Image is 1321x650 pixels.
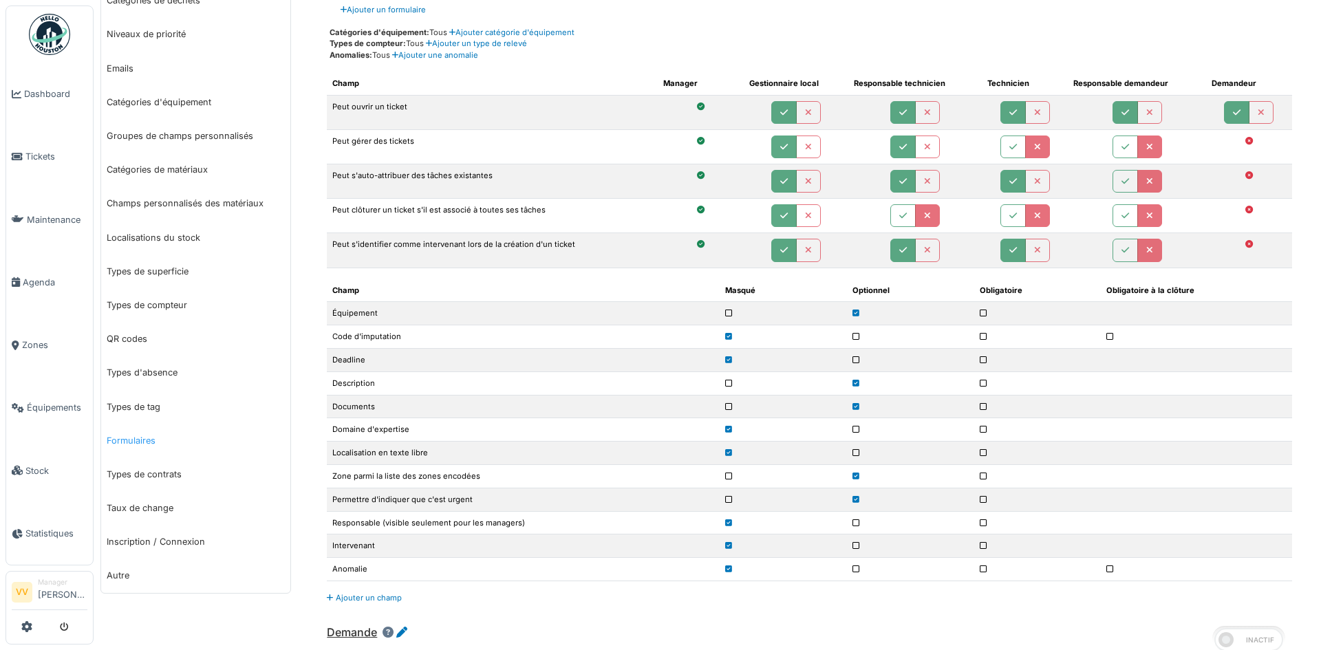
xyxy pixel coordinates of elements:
[101,52,290,85] a: Emails
[327,164,658,199] td: Peut s'auto-attribuer des tâches existantes
[1101,279,1292,302] th: Obligatoire à la clôture
[101,356,290,389] a: Types d'absence
[101,491,290,525] a: Taux de change
[330,27,1292,39] div: Tous
[390,50,478,60] a: Ajouter une anomalie
[330,50,1292,61] div: Tous
[38,577,87,607] li: [PERSON_NAME]
[27,213,87,226] span: Maintenance
[29,14,70,55] img: Badge_color-CXgf-gQk.svg
[101,424,290,457] a: Formulaires
[1068,72,1206,95] th: Responsable demandeur
[101,153,290,186] a: Catégories de matériaux
[101,525,290,559] a: Inscription / Connexion
[101,254,290,288] a: Types de superficie
[327,488,719,511] td: Permettre d'indiquer que c'est urgent
[982,72,1068,95] th: Technicien
[848,72,982,95] th: Responsable technicien
[12,577,87,610] a: VV Manager[PERSON_NAME]
[23,276,87,289] span: Agenda
[6,125,93,188] a: Tickets
[101,186,290,220] a: Champs personnalisés des matériaux
[327,442,719,465] td: Localisation en texte libre
[327,558,719,581] td: Anomalie
[330,39,406,48] span: Types de compteur:
[327,534,719,558] td: Intervenant
[847,279,974,302] th: Optionnel
[341,4,426,16] a: Ajouter un formulaire
[101,390,290,424] a: Types de tag
[101,221,290,254] a: Localisations du stock
[327,302,719,325] td: Équipement
[327,279,719,302] th: Champ
[327,72,658,95] th: Champ
[6,440,93,502] a: Stock
[330,28,429,37] span: Catégories d'équipement:
[327,465,719,488] td: Zone parmi la liste des zones encodées
[101,322,290,356] a: QR codes
[27,401,87,414] span: Équipements
[327,511,719,534] td: Responsable (visible seulement pour les managers)
[6,376,93,439] a: Équipements
[327,371,719,395] td: Description
[327,199,658,233] td: Peut clôturer un ticket s'il est associé à toutes ses tâches
[327,395,719,418] td: Documents
[744,72,848,95] th: Gestionnaire local
[327,95,658,129] td: Peut ouvrir un ticket
[6,188,93,251] a: Maintenance
[6,251,93,314] a: Agenda
[101,17,290,51] a: Niveaux de priorité
[6,314,93,376] a: Zones
[974,279,1102,302] th: Obligatoire
[12,582,32,603] li: VV
[327,625,377,639] span: Demande
[327,349,719,372] td: Deadline
[330,50,372,60] span: Anomalies:
[101,559,290,592] a: Autre
[25,527,87,540] span: Statistiques
[327,233,658,268] td: Peut s'identifier comme intervenant lors de la création d'un ticket
[22,338,87,351] span: Zones
[101,457,290,491] a: Types de contrats
[1206,72,1292,95] th: Demandeur
[101,288,290,322] a: Types de compteur
[447,28,574,37] a: Ajouter catégorie d'équipement
[38,577,87,587] div: Manager
[24,87,87,100] span: Dashboard
[330,38,1292,50] div: Tous
[6,63,93,125] a: Dashboard
[720,279,847,302] th: Masqué
[424,39,527,48] a: Ajouter un type de relevé
[6,502,93,565] a: Statistiques
[327,593,402,603] a: Ajouter un champ
[327,418,719,442] td: Domaine d'expertise
[25,150,87,163] span: Tickets
[25,464,87,477] span: Stock
[101,119,290,153] a: Groupes de champs personnalisés
[327,129,658,164] td: Peut gérer des tickets
[327,325,719,349] td: Code d'imputation
[658,72,744,95] th: Manager
[101,85,290,119] a: Catégories d'équipement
